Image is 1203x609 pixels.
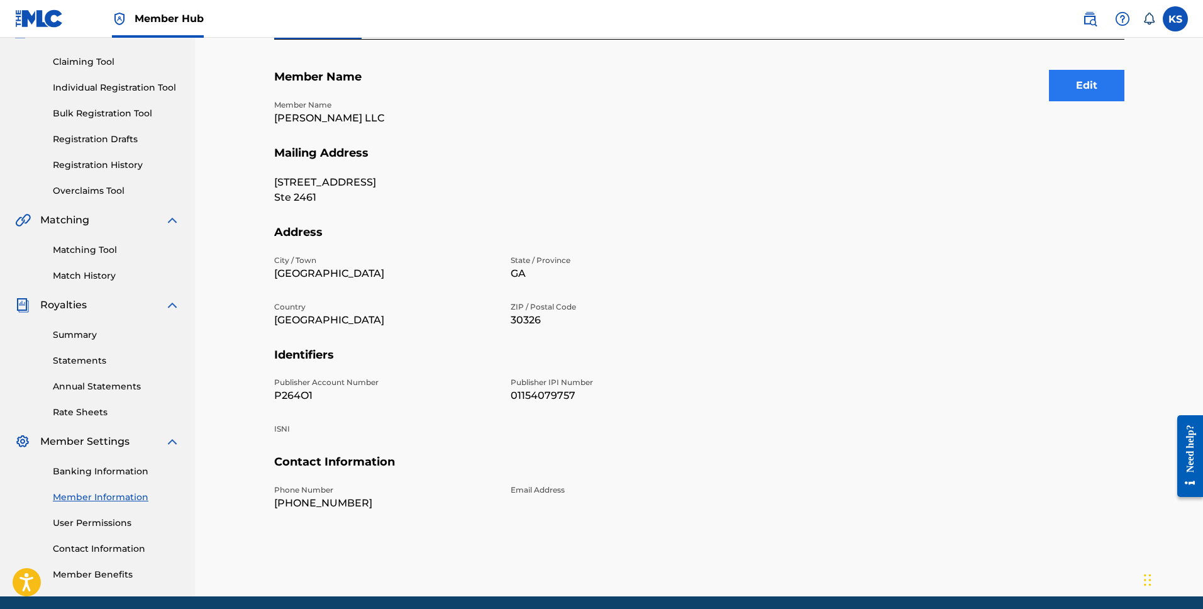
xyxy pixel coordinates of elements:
img: expand [165,298,180,313]
img: expand [165,434,180,449]
a: Annual Statements [53,380,180,393]
img: MLC Logo [15,9,64,28]
p: Email Address [511,484,732,496]
a: Banking Information [53,465,180,478]
a: Member Information [53,491,180,504]
span: Member Hub [135,11,204,26]
a: User Permissions [53,517,180,530]
a: Statements [53,354,180,367]
a: Individual Registration Tool [53,81,180,94]
p: State / Province [511,255,732,266]
span: Royalties [40,298,87,313]
p: GA [511,266,732,281]
h5: Member Name [274,70,1124,99]
a: Contact Information [53,542,180,556]
img: Top Rightsholder [112,11,127,26]
a: Match History [53,269,180,282]
p: ISNI [274,423,496,435]
span: Member Settings [40,434,130,449]
a: Summary [53,328,180,342]
p: 30326 [511,313,732,328]
p: City / Town [274,255,496,266]
h5: Contact Information [274,455,1124,484]
iframe: Resource Center [1168,406,1203,507]
p: P264O1 [274,388,496,403]
button: Edit [1049,70,1124,101]
a: Overclaims Tool [53,184,180,198]
img: Member Settings [15,434,30,449]
p: ZIP / Postal Code [511,301,732,313]
p: [PHONE_NUMBER] [274,496,496,511]
div: Help [1110,6,1135,31]
a: Matching Tool [53,243,180,257]
p: Phone Number [274,484,496,496]
p: [GEOGRAPHIC_DATA] [274,266,496,281]
a: Registration Drafts [53,133,180,146]
h5: Mailing Address [274,146,1124,176]
p: [PERSON_NAME] LLC [274,111,496,126]
a: Registration History [53,159,180,172]
img: help [1115,11,1130,26]
span: Matching [40,213,89,228]
a: Public Search [1077,6,1102,31]
div: Drag [1144,561,1151,599]
img: expand [165,213,180,228]
p: Publisher IPI Number [511,377,732,388]
h5: Address [274,225,1124,255]
a: Claiming Tool [53,55,180,69]
p: [GEOGRAPHIC_DATA] [274,313,496,328]
img: Matching [15,213,31,228]
a: Member Benefits [53,568,180,581]
p: Publisher Account Number [274,377,496,388]
div: User Menu [1163,6,1188,31]
p: Country [274,301,496,313]
div: Notifications [1143,13,1155,25]
a: Rate Sheets [53,406,180,419]
h5: Identifiers [274,348,1124,377]
p: Member Name [274,99,496,111]
p: Ste 2461 [274,190,496,205]
img: search [1082,11,1097,26]
a: Bulk Registration Tool [53,107,180,120]
iframe: Chat Widget [1140,549,1203,609]
img: Royalties [15,298,30,313]
p: [STREET_ADDRESS] [274,175,496,190]
p: 01154079757 [511,388,732,403]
